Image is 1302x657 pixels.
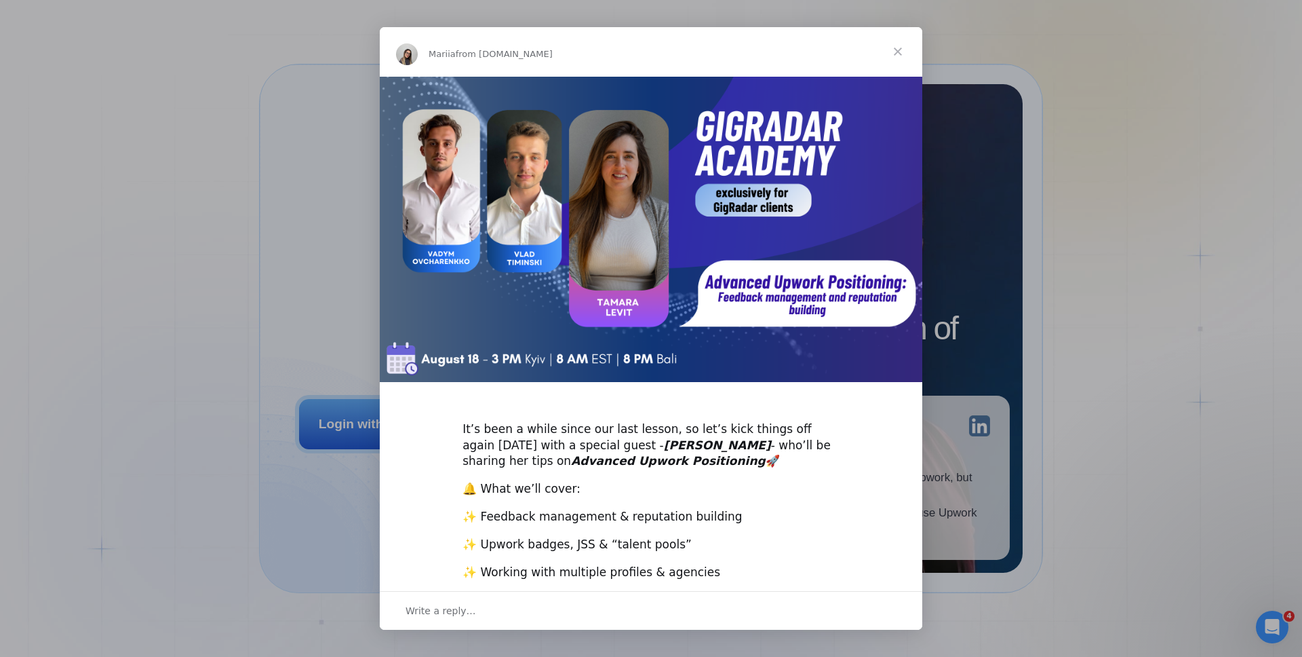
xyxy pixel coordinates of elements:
span: from [DOMAIN_NAME] [456,49,553,59]
div: Open conversation and reply [380,591,922,630]
div: ✨ Feedback management & reputation building [462,509,840,525]
div: ​It’s been a while since our last lesson, so let’s kick things off again [DATE] with a special gu... [462,405,840,470]
i: Advanced Upwork Positioning [571,454,766,468]
div: ✨ Working with multiple profiles & agencies [462,565,840,581]
div: ✨ Upwork badges, JSS & “talent pools” [462,537,840,553]
img: Profile image for Mariia [396,43,418,65]
i: [PERSON_NAME] [664,438,771,452]
span: Write a reply… [406,602,476,620]
span: Close [873,27,922,76]
span: Mariia [429,49,456,59]
div: 🔔 What we’ll cover: [462,481,840,498]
